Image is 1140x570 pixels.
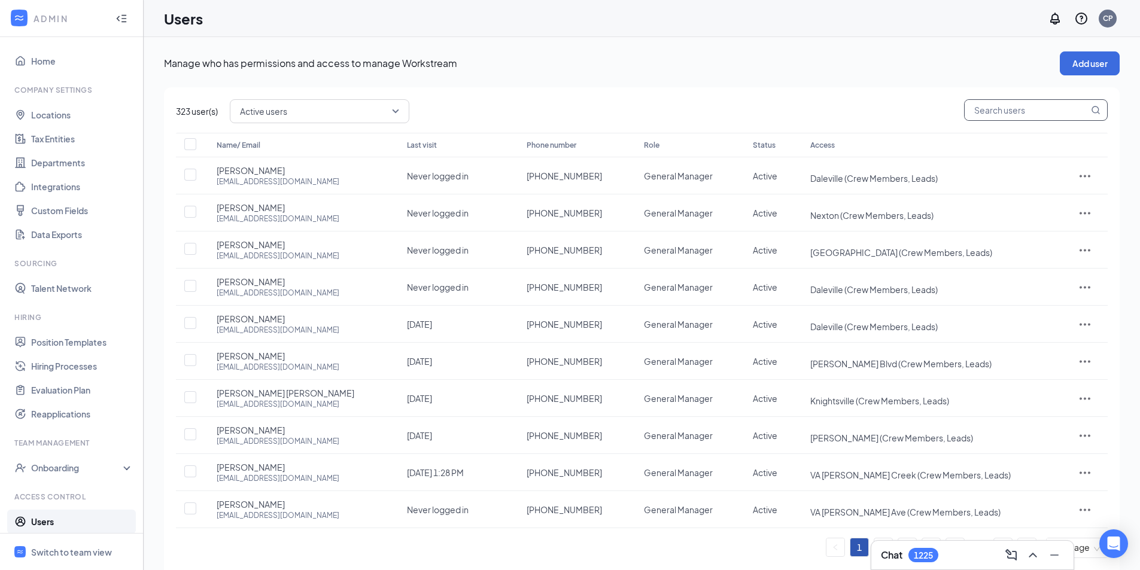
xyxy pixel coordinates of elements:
[1078,502,1092,517] svg: ActionsIcon
[31,175,133,199] a: Integrations
[31,151,133,175] a: Departments
[946,538,964,556] a: 5
[527,429,602,441] span: [PHONE_NUMBER]
[644,430,713,441] span: General Manager
[644,467,713,478] span: General Manager
[832,544,839,551] span: left
[993,538,1013,557] li: 22
[1053,538,1101,557] span: 10 / page
[810,247,992,258] span: [GEOGRAPHIC_DATA] (Crew Members, Leads)
[527,207,602,219] span: [PHONE_NUMBER]
[644,208,713,218] span: General Manager
[31,127,133,151] a: Tax Entities
[798,133,1063,157] th: Access
[407,430,432,441] span: [DATE]
[31,276,133,300] a: Talent Network
[31,103,133,127] a: Locations
[753,282,777,292] span: Active
[922,538,941,557] li: 4
[217,424,285,436] span: [PERSON_NAME]
[644,245,713,255] span: General Manager
[515,133,632,157] th: Phone number
[14,438,131,448] div: Team Management
[1078,391,1092,406] svg: ActionsIcon
[810,395,949,406] span: Knightsville (Crew Members, Leads)
[922,538,940,556] a: 4
[1078,428,1092,443] svg: ActionsIcon
[1017,538,1036,557] li: Next Page
[1099,529,1128,558] div: Open Intercom Messenger
[1074,11,1089,26] svg: QuestionInfo
[407,138,503,153] div: Last visit
[407,170,469,181] span: Never logged in
[898,538,917,557] li: 3
[240,102,287,120] span: Active users
[1078,354,1092,368] svg: ActionsIcon
[1002,545,1021,565] button: ComposeMessage
[527,244,602,256] span: [PHONE_NUMBER]
[810,470,1011,480] span: VA [PERSON_NAME] Creek (Crew Members, Leads)
[217,362,339,372] div: [EMAIL_ADDRESS][DOMAIN_NAME]
[753,504,777,515] span: Active
[969,538,989,557] li: Next 5 Pages
[1078,206,1092,220] svg: ActionsIcon
[31,330,133,354] a: Position Templates
[14,312,131,322] div: Hiring
[217,276,285,288] span: [PERSON_NAME]
[407,356,432,367] span: [DATE]
[407,245,469,255] span: Never logged in
[527,467,602,478] span: [PHONE_NUMBER]
[13,12,25,24] svg: WorkstreamLogo
[217,202,285,214] span: [PERSON_NAME]
[1091,105,1101,115] svg: MagnifyingGlass
[14,462,26,474] svg: UserCheck
[407,393,432,404] span: [DATE]
[810,173,938,184] span: Daleville (Crew Members, Leads)
[1048,11,1062,26] svg: Notifications
[217,164,285,176] span: [PERSON_NAME]
[753,245,777,255] span: Active
[31,546,112,558] div: Switch to team view
[34,13,105,25] div: ADMIN
[810,507,1001,517] span: VA [PERSON_NAME] Ave (Crew Members, Leads)
[810,358,992,369] span: [PERSON_NAME] Blvd (Crew Members, Leads)
[741,133,798,157] th: Status
[217,138,383,153] div: Name/ Email
[217,176,339,187] div: [EMAIL_ADDRESS][DOMAIN_NAME]
[753,208,777,218] span: Active
[874,538,892,556] a: 2
[810,210,934,221] span: Nexton (Crew Members, Leads)
[1060,51,1120,75] button: Add user
[1004,548,1019,562] svg: ComposeMessage
[874,538,893,557] li: 2
[31,49,133,73] a: Home
[164,8,203,29] h1: Users
[1045,545,1064,565] button: Minimize
[753,393,777,404] span: Active
[644,319,713,330] span: General Manager
[527,170,602,182] span: [PHONE_NUMBER]
[644,170,713,181] span: General Manager
[810,432,973,443] span: [PERSON_NAME] (Crew Members, Leads)
[527,355,602,367] span: [PHONE_NUMBER]
[31,402,133,426] a: Reapplications
[31,378,133,402] a: Evaluation Plan
[753,356,777,367] span: Active
[1078,243,1092,257] svg: ActionsIcon
[753,467,777,478] span: Active
[14,492,131,502] div: Access control
[217,288,339,298] div: [EMAIL_ADDRESS][DOMAIN_NAME]
[217,325,339,335] div: [EMAIL_ADDRESS][DOMAIN_NAME]
[1078,317,1092,331] svg: ActionsIcon
[217,498,285,510] span: [PERSON_NAME]
[644,138,729,153] div: Role
[217,387,354,399] span: [PERSON_NAME] [PERSON_NAME]
[1078,280,1092,294] svg: ActionsIcon
[115,13,127,25] svg: Collapse
[176,105,218,118] span: 323 user(s)
[1078,465,1092,480] svg: ActionsIcon
[1078,169,1092,183] svg: ActionsIcon
[850,538,869,557] li: 1
[644,356,713,367] span: General Manager
[16,548,24,556] svg: WorkstreamLogo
